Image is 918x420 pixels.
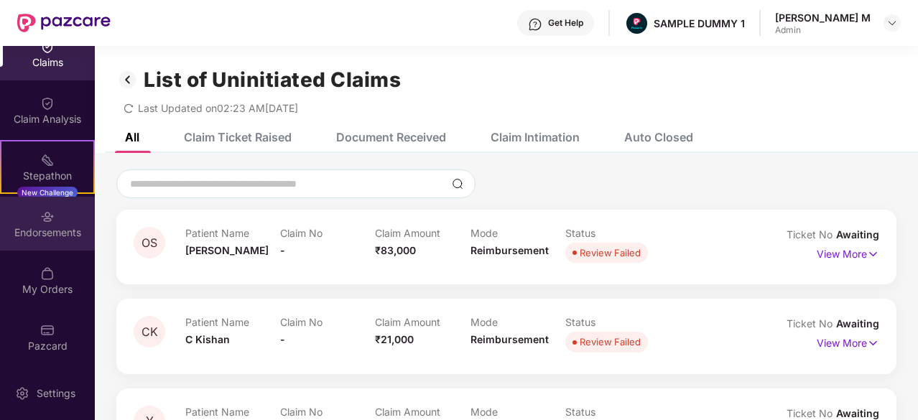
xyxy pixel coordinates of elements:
p: Claim No [280,316,375,328]
p: View More [817,332,879,351]
span: Ticket No [787,317,836,330]
div: Get Help [548,17,583,29]
p: Status [565,406,660,418]
img: svg+xml;base64,PHN2ZyBpZD0iSGVscC0zMngzMiIgeG1sbnM9Imh0dHA6Ly93d3cudzMub3JnLzIwMDAvc3ZnIiB3aWR0aD... [528,17,542,32]
span: - [280,333,285,345]
img: svg+xml;base64,PHN2ZyB3aWR0aD0iMzIiIGhlaWdodD0iMzIiIHZpZXdCb3g9IjAgMCAzMiAzMiIgZmlsbD0ibm9uZSIgeG... [116,67,139,92]
span: Awaiting [836,407,879,419]
span: Awaiting [836,228,879,241]
p: Mode [470,406,565,418]
img: svg+xml;base64,PHN2ZyB4bWxucz0iaHR0cDovL3d3dy53My5vcmcvMjAwMC9zdmciIHdpZHRoPSIxNyIgaGVpZ2h0PSIxNy... [867,246,879,262]
span: CK [142,326,158,338]
span: ₹83,000 [375,244,416,256]
p: Mode [470,316,565,328]
div: Claim Ticket Raised [184,130,292,144]
img: svg+xml;base64,PHN2ZyBpZD0iU2V0dGluZy0yMHgyMCIgeG1sbnM9Imh0dHA6Ly93d3cudzMub3JnLzIwMDAvc3ZnIiB3aW... [15,386,29,401]
span: Reimbursement [470,333,549,345]
div: SAMPLE DUMMY 1 [654,17,745,30]
img: svg+xml;base64,PHN2ZyBpZD0iQ2xhaW0iIHhtbG5zPSJodHRwOi8vd3d3LnczLm9yZy8yMDAwL3N2ZyIgd2lkdGg9IjIwIi... [40,39,55,54]
p: Patient Name [185,316,280,328]
span: - [280,244,285,256]
p: Patient Name [185,406,280,418]
div: New Challenge [17,187,78,198]
div: Review Failed [580,246,641,260]
img: svg+xml;base64,PHN2ZyBpZD0iU2VhcmNoLTMyeDMyIiB4bWxucz0iaHR0cDovL3d3dy53My5vcmcvMjAwMC9zdmciIHdpZH... [452,178,463,190]
p: View More [817,243,879,262]
div: Claim Intimation [491,130,580,144]
div: Auto Closed [624,130,693,144]
p: Claim No [280,227,375,239]
div: Document Received [336,130,446,144]
img: svg+xml;base64,PHN2ZyBpZD0iUGF6Y2FyZCIgeG1sbnM9Imh0dHA6Ly93d3cudzMub3JnLzIwMDAvc3ZnIiB3aWR0aD0iMj... [40,323,55,337]
img: svg+xml;base64,PHN2ZyBpZD0iTXlfT3JkZXJzIiBkYXRhLW5hbWU9Ik15IE9yZGVycyIgeG1sbnM9Imh0dHA6Ly93d3cudz... [40,266,55,281]
p: Claim Amount [375,227,470,239]
img: svg+xml;base64,PHN2ZyBpZD0iQ2xhaW0iIHhtbG5zPSJodHRwOi8vd3d3LnczLm9yZy8yMDAwL3N2ZyIgd2lkdGg9IjIwIi... [40,96,55,111]
span: [PERSON_NAME] [185,244,269,256]
span: Ticket No [787,228,836,241]
p: Status [565,227,660,239]
p: Status [565,316,660,328]
p: Claim No [280,406,375,418]
span: Ticket No [787,407,836,419]
span: Last Updated on 02:23 AM[DATE] [138,102,298,114]
p: Claim Amount [375,316,470,328]
div: Stepathon [1,169,93,183]
img: svg+xml;base64,PHN2ZyBpZD0iRHJvcGRvd24tMzJ4MzIiIHhtbG5zPSJodHRwOi8vd3d3LnczLm9yZy8yMDAwL3N2ZyIgd2... [886,17,898,29]
div: Admin [775,24,871,36]
div: [PERSON_NAME] M [775,11,871,24]
span: C Kishan [185,333,230,345]
div: Settings [32,386,80,401]
div: All [125,130,139,144]
span: ₹21,000 [375,333,414,345]
span: redo [124,102,134,114]
h1: List of Uninitiated Claims [144,67,401,92]
span: Reimbursement [470,244,549,256]
span: OS [142,237,157,249]
img: Pazcare_Alternative_logo-01-01.png [626,13,647,34]
p: Claim Amount [375,406,470,418]
span: Awaiting [836,317,879,330]
div: Review Failed [580,335,641,349]
img: svg+xml;base64,PHN2ZyB4bWxucz0iaHR0cDovL3d3dy53My5vcmcvMjAwMC9zdmciIHdpZHRoPSIxNyIgaGVpZ2h0PSIxNy... [867,335,879,351]
p: Mode [470,227,565,239]
img: svg+xml;base64,PHN2ZyB4bWxucz0iaHR0cDovL3d3dy53My5vcmcvMjAwMC9zdmciIHdpZHRoPSIyMSIgaGVpZ2h0PSIyMC... [40,153,55,167]
p: Patient Name [185,227,280,239]
img: New Pazcare Logo [17,14,111,32]
img: svg+xml;base64,PHN2ZyBpZD0iRW5kb3JzZW1lbnRzIiB4bWxucz0iaHR0cDovL3d3dy53My5vcmcvMjAwMC9zdmciIHdpZH... [40,210,55,224]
